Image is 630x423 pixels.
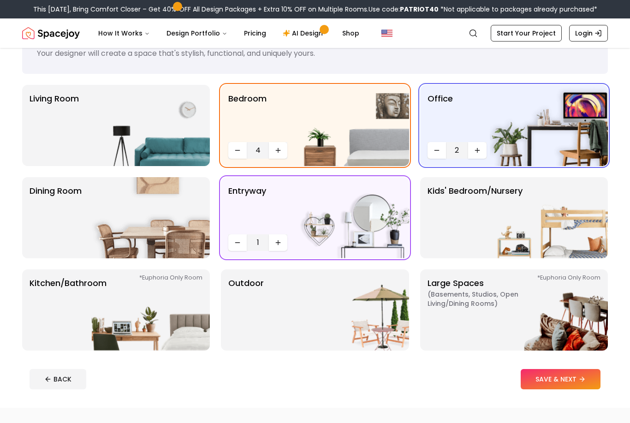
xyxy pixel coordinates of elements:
[22,24,80,42] a: Spacejoy
[368,5,439,14] span: Use code:
[428,277,543,343] p: Large Spaces
[428,142,446,159] button: Decrease quantity
[490,85,608,166] img: Office
[250,237,265,248] span: 1
[275,24,333,42] a: AI Design
[428,185,523,251] p: Kids' Bedroom/Nursery
[468,142,487,159] button: Increase quantity
[250,145,265,156] span: 4
[30,277,107,343] p: Kitchen/Bathroom
[22,18,608,48] nav: Global
[91,24,367,42] nav: Main
[22,24,80,42] img: Spacejoy Logo
[228,277,264,343] p: Outdoor
[291,177,409,258] img: entryway
[491,25,562,42] a: Start Your Project
[228,92,267,138] p: Bedroom
[228,185,266,231] p: entryway
[439,5,597,14] span: *Not applicable to packages already purchased*
[37,48,593,59] p: Your designer will create a space that's stylish, functional, and uniquely yours.
[92,85,210,166] img: Living Room
[400,5,439,14] b: PATRIOT40
[159,24,235,42] button: Design Portfolio
[381,28,392,39] img: United States
[490,177,608,258] img: Kids' Bedroom/Nursery
[428,290,543,308] span: ( Basements, Studios, Open living/dining rooms )
[92,177,210,258] img: Dining Room
[228,142,247,159] button: Decrease quantity
[91,24,157,42] button: How It Works
[335,24,367,42] a: Shop
[30,369,86,389] button: BACK
[569,25,608,42] a: Login
[291,85,409,166] img: Bedroom
[269,234,287,251] button: Increase quantity
[490,269,608,351] img: Large Spaces *Euphoria Only
[521,369,600,389] button: SAVE & NEXT
[269,142,287,159] button: Increase quantity
[291,269,409,351] img: Outdoor
[450,145,464,156] span: 2
[92,269,210,351] img: Kitchen/Bathroom *Euphoria Only
[237,24,273,42] a: Pricing
[30,92,79,159] p: Living Room
[428,92,453,138] p: Office
[30,185,82,251] p: Dining Room
[228,234,247,251] button: Decrease quantity
[33,5,597,14] div: This [DATE], Bring Comfort Closer – Get 40% OFF All Design Packages + Extra 10% OFF on Multiple R...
